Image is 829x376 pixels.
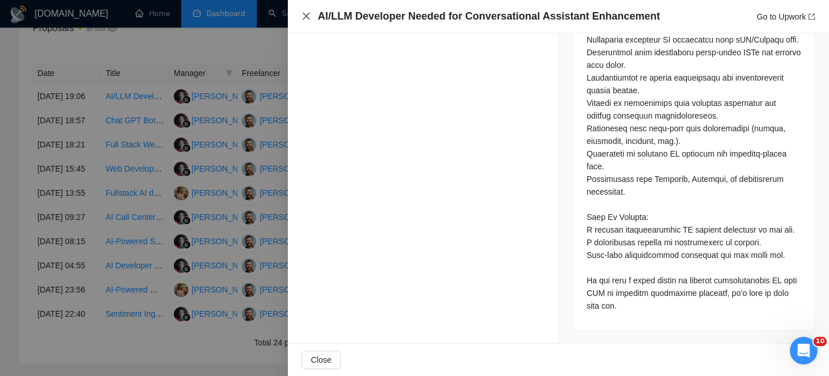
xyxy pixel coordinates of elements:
[790,337,817,364] iframe: Intercom live chat
[318,9,660,24] h4: AI/LLM Developer Needed for Conversational Assistant Enhancement
[813,337,827,346] span: 10
[302,12,311,21] span: close
[756,12,815,21] a: Go to Upworkexport
[302,351,341,369] button: Close
[302,12,311,21] button: Close
[808,13,815,20] span: export
[311,354,332,366] span: Close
